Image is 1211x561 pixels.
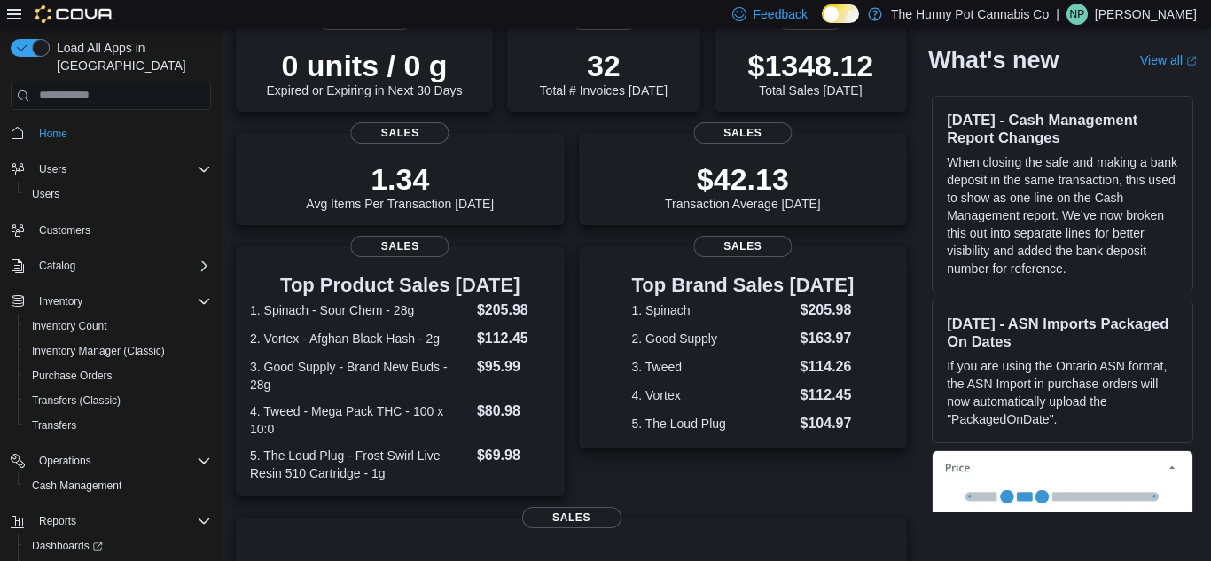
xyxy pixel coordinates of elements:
a: View allExternal link [1140,53,1197,67]
dd: $80.98 [477,401,551,422]
dd: $95.99 [477,356,551,378]
a: Home [32,123,74,144]
span: Dashboards [32,539,103,553]
span: Home [39,127,67,141]
span: Users [39,162,66,176]
p: $42.13 [665,161,821,197]
button: Reports [32,510,83,532]
h3: [DATE] - Cash Management Report Changes [947,111,1178,146]
span: Load All Apps in [GEOGRAPHIC_DATA] [50,39,211,74]
svg: External link [1186,56,1197,66]
a: Purchase Orders [25,365,120,386]
a: Inventory Count [25,316,114,337]
dt: 4. Vortex [631,386,793,404]
span: Sales [693,122,792,144]
button: Operations [32,450,98,471]
span: Catalog [39,259,75,273]
span: Inventory [32,291,211,312]
p: The Hunny Pot Cannabis Co [891,4,1049,25]
div: Total Sales [DATE] [747,48,873,97]
span: Sales [351,122,449,144]
button: Users [4,157,218,182]
h3: [DATE] - ASN Imports Packaged On Dates [947,315,1178,350]
span: Inventory Count [25,316,211,337]
dd: $205.98 [801,300,855,321]
span: Transfers [25,415,211,436]
span: Catalog [32,255,211,277]
div: Nick Parks [1066,4,1088,25]
dt: 3. Good Supply - Brand New Buds - 28g [250,358,470,393]
span: Home [32,122,211,144]
input: Dark Mode [822,4,859,23]
p: 32 [540,48,668,83]
span: Reports [39,514,76,528]
span: Cash Management [25,475,211,496]
span: Transfers (Classic) [32,393,121,408]
span: Users [32,187,59,201]
span: Operations [32,450,211,471]
span: Dark Mode [822,23,823,24]
span: Inventory Count [32,319,107,333]
p: 0 units / 0 g [267,48,463,83]
button: Inventory [32,291,90,312]
div: Avg Items Per Transaction [DATE] [306,161,494,211]
span: Customers [39,223,90,238]
dt: 2. Vortex - Afghan Black Hash - 2g [250,330,470,347]
a: Transfers (Classic) [25,390,128,411]
dd: $112.45 [801,385,855,406]
dt: 1. Spinach [631,301,793,319]
dd: $104.97 [801,413,855,434]
dt: 1. Spinach - Sour Chem - 28g [250,301,470,319]
dd: $114.26 [801,356,855,378]
dd: $69.98 [477,445,551,466]
a: Transfers [25,415,83,436]
span: Dashboards [25,535,211,557]
p: $1348.12 [747,48,873,83]
a: Dashboards [25,535,110,557]
span: Inventory [39,294,82,308]
h3: Top Brand Sales [DATE] [631,275,854,296]
dd: $205.98 [477,300,551,321]
span: Sales [522,507,621,528]
button: Inventory Manager (Classic) [18,339,218,363]
button: Inventory Count [18,314,218,339]
div: Transaction Average [DATE] [665,161,821,211]
button: Catalog [4,253,218,278]
a: Customers [32,220,98,241]
img: Cova [35,5,114,23]
button: Purchase Orders [18,363,218,388]
h2: What's new [928,46,1059,74]
p: [PERSON_NAME] [1095,4,1197,25]
span: NP [1070,4,1085,25]
span: Purchase Orders [25,365,211,386]
dt: 3. Tweed [631,358,793,376]
button: Customers [4,217,218,243]
span: Sales [351,236,449,257]
a: Dashboards [18,534,218,558]
dd: $163.97 [801,328,855,349]
span: Operations [39,454,91,468]
button: Inventory [4,289,218,314]
button: Transfers (Classic) [18,388,218,413]
span: Feedback [754,5,808,23]
a: Cash Management [25,475,129,496]
button: Home [4,121,218,146]
h3: Top Product Sales [DATE] [250,275,551,296]
button: Reports [4,509,218,534]
span: Transfers [32,418,76,432]
p: When closing the safe and making a bank deposit in the same transaction, this used to show as one... [947,153,1178,277]
dt: 4. Tweed - Mega Pack THC - 100 x 10:0 [250,402,470,438]
span: Inventory Manager (Classic) [25,340,211,362]
button: Transfers [18,413,218,438]
span: Purchase Orders [32,369,113,383]
dt: 2. Good Supply [631,330,793,347]
button: Users [32,159,74,180]
span: Users [25,183,211,205]
a: Users [25,183,66,205]
span: Customers [32,219,211,241]
button: Operations [4,448,218,473]
button: Cash Management [18,473,218,498]
span: Inventory Manager (Classic) [32,344,165,358]
div: Total # Invoices [DATE] [540,48,668,97]
p: | [1056,4,1059,25]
